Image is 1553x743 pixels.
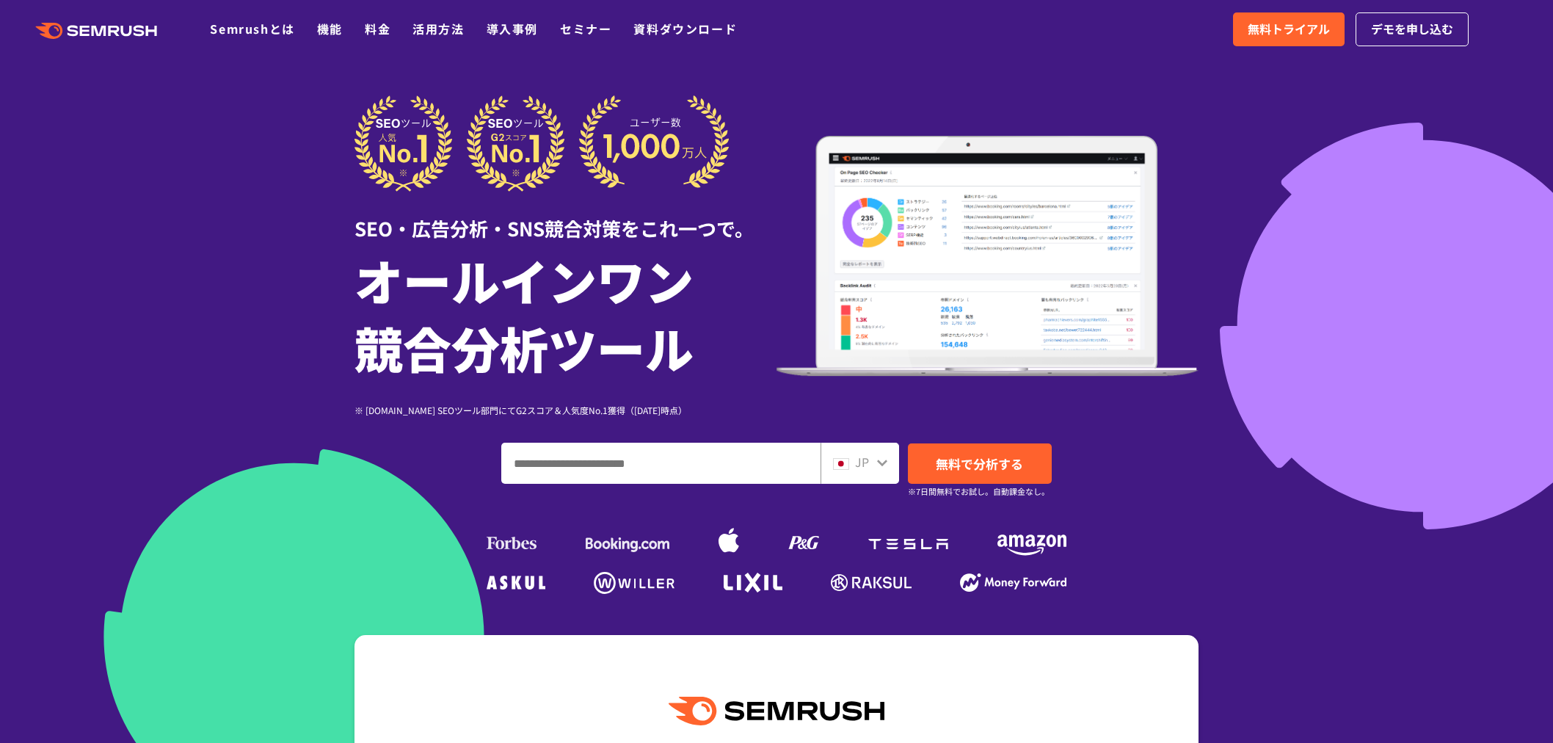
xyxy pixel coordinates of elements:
span: デモを申し込む [1371,20,1453,39]
a: デモを申し込む [1356,12,1469,46]
a: 導入事例 [487,20,538,37]
a: セミナー [560,20,611,37]
h1: オールインワン 競合分析ツール [354,246,776,381]
span: 無料で分析する [936,454,1023,473]
span: 無料トライアル [1248,20,1330,39]
span: JP [855,453,869,471]
input: ドメイン、キーワードまたはURLを入力してください [502,443,820,483]
a: 無料で分析する [908,443,1052,484]
div: ※ [DOMAIN_NAME] SEOツール部門にてG2スコア＆人気度No.1獲得（[DATE]時点） [354,403,776,417]
a: 資料ダウンロード [633,20,737,37]
a: 活用方法 [412,20,464,37]
a: 料金 [365,20,390,37]
a: 無料トライアル [1233,12,1345,46]
a: 機能 [317,20,343,37]
small: ※7日間無料でお試し。自動課金なし。 [908,485,1050,499]
img: Semrush [669,697,884,725]
div: SEO・広告分析・SNS競合対策をこれ一つで。 [354,192,776,242]
a: Semrushとは [210,20,294,37]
